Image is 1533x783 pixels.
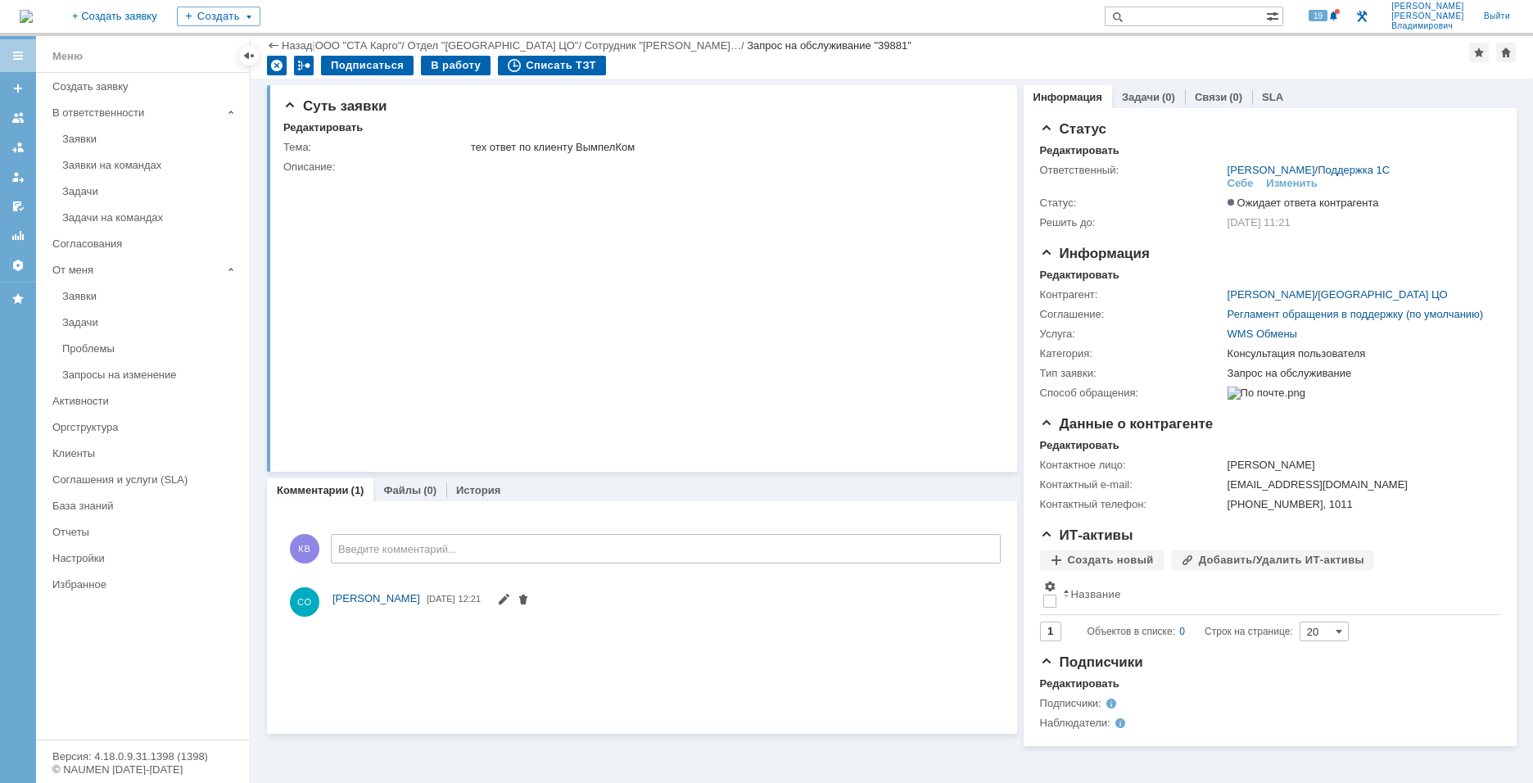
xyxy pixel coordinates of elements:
div: Редактировать [1040,677,1119,690]
div: Задачи [62,316,239,328]
a: Активности [46,388,246,414]
a: Перейти на домашнюю страницу [20,10,33,23]
div: Наблюдатели: [1040,717,1205,730]
div: [EMAIL_ADDRESS][DOMAIN_NAME] [1228,478,1493,491]
a: Проблемы [56,336,246,361]
div: | [312,38,314,51]
div: / [585,39,748,52]
div: Сделать домашней страницей [1496,43,1516,62]
div: Задачи на командах [62,211,239,224]
span: Информация [1040,246,1150,261]
span: Статус [1040,121,1106,137]
div: Настройки [52,552,239,564]
div: Скрыть меню [239,46,259,66]
a: Запросы на изменение [56,362,246,387]
a: Задачи [56,310,246,335]
div: Запрос на обслуживание [1228,367,1493,380]
div: Клиенты [52,447,239,459]
a: Регламент обращения в поддержку (по умолчанию) [1228,308,1484,320]
a: Файлы [383,484,421,496]
div: Добавить в избранное [1469,43,1489,62]
div: База знаний [52,500,239,512]
a: Заявки [56,283,246,309]
div: Задачи [62,185,239,197]
a: [PERSON_NAME] [1228,164,1315,176]
span: [PERSON_NAME] [1391,11,1464,21]
span: [PERSON_NAME] [332,592,420,604]
div: Согласования [52,238,239,250]
span: [PERSON_NAME] [1391,2,1464,11]
a: Заявки на командах [5,105,31,131]
div: Статус: [1040,197,1224,210]
div: / [408,39,585,52]
div: Проблемы [62,342,239,355]
a: Создать заявку [5,75,31,102]
a: Мои заявки [5,164,31,190]
span: Удалить [517,595,530,608]
div: Отчеты [52,526,239,538]
span: Данные о контрагенте [1040,416,1214,432]
a: Заявки [56,126,246,152]
span: Редактировать [497,595,510,608]
div: (0) [1162,91,1175,103]
div: Создать [177,7,260,26]
a: Заявки на командах [56,152,246,178]
a: Настройки [46,545,246,571]
div: Оргструктура [52,421,239,433]
span: 19 [1309,10,1327,21]
a: Оргструктура [46,414,246,440]
div: [PHONE_NUMBER], 1011 [1228,498,1493,511]
div: Соглашение: [1040,308,1224,321]
span: Подписчики [1040,654,1143,670]
span: [DATE] [427,594,455,604]
div: Способ обращения: [1040,387,1224,400]
div: Избранное [52,578,221,591]
div: Контактный телефон: [1040,498,1224,511]
div: Услуга: [1040,328,1224,341]
div: (0) [1229,91,1242,103]
a: Задачи на командах [56,205,246,230]
a: Настройки [5,252,31,278]
span: Расширенный поиск [1266,7,1282,23]
div: / [315,39,408,52]
a: Информация [1033,91,1102,103]
div: Версия: 4.18.0.9.31.1398 (1398) [52,751,233,762]
span: [DATE] 11:21 [1228,216,1291,229]
a: Согласования [46,231,246,256]
div: Ответственный: [1040,164,1224,177]
div: Создать заявку [52,80,239,93]
div: Работа с массовостью [294,56,314,75]
div: Контрагент: [1040,288,1224,301]
a: Поддержка 1С [1318,164,1390,176]
div: Контактное лицо: [1040,459,1224,472]
i: Строк на странице: [1088,622,1293,641]
a: База знаний [46,493,246,518]
div: Название [1071,588,1121,600]
div: (0) [423,484,436,496]
img: logo [20,10,33,23]
div: / [1228,288,1448,301]
div: Тема: [283,141,468,154]
div: Редактировать [1040,144,1119,157]
a: [GEOGRAPHIC_DATA] ЦО [1318,288,1447,301]
div: Контактный e-mail: [1040,478,1224,491]
a: SLA [1262,91,1283,103]
span: Суть заявки [283,98,387,114]
div: Заявки на командах [62,159,239,171]
div: Редактировать [1040,269,1119,282]
a: [PERSON_NAME] [1228,288,1315,301]
div: © NAUMEN [DATE]-[DATE] [52,764,233,775]
span: Ожидает ответа контрагента [1228,197,1379,209]
div: Заявки [62,133,239,145]
div: Описание: [283,161,997,174]
div: Решить до: [1040,216,1224,229]
div: Запросы на изменение [62,369,239,381]
div: Тип заявки: [1040,367,1224,380]
div: Категория: [1040,347,1224,360]
span: Владимирович [1391,21,1464,31]
a: Назад [282,39,312,52]
a: Отчеты [5,223,31,249]
span: ИТ-активы [1040,527,1133,543]
div: Подписчики: [1040,697,1205,710]
span: КВ [290,534,319,563]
